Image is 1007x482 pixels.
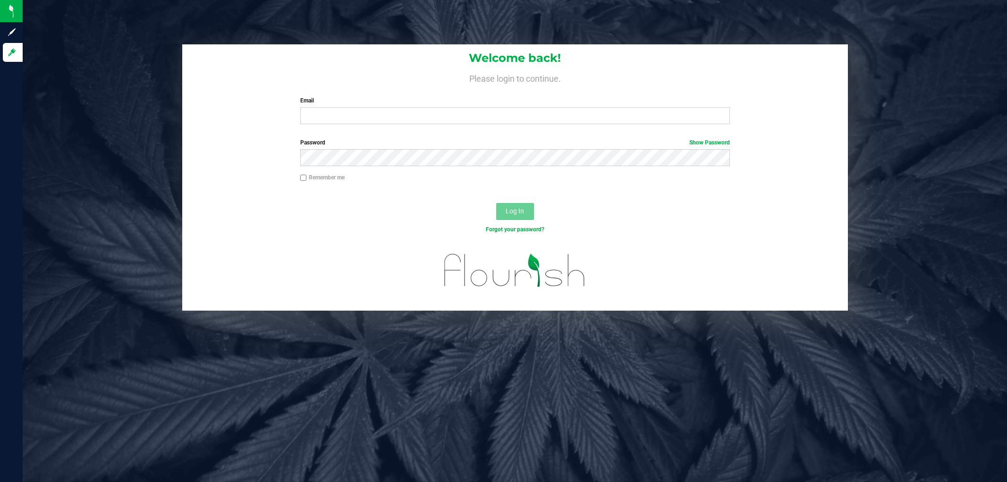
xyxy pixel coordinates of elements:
[486,226,544,233] a: Forgot your password?
[506,207,524,215] span: Log In
[496,203,534,220] button: Log In
[300,96,730,105] label: Email
[182,52,848,64] h1: Welcome back!
[300,173,345,182] label: Remember me
[300,139,325,146] span: Password
[432,244,598,297] img: flourish_logo.svg
[7,27,17,37] inline-svg: Sign up
[689,139,730,146] a: Show Password
[7,48,17,57] inline-svg: Log in
[300,175,307,181] input: Remember me
[182,72,848,83] h4: Please login to continue.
